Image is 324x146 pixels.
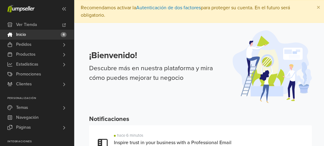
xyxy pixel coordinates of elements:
[136,5,201,11] a: Autenticación de dos factores
[61,32,67,37] span: 6
[16,59,38,69] span: Estadísticas
[317,3,320,12] span: ×
[117,133,143,138] span: 2025-08-13T00:03:12.209Z
[16,49,36,59] span: Productos
[89,63,225,83] p: Descubre más en nuestra plataforma y mira cómo puedes mejorar tu negocio
[7,97,74,100] p: Personalización
[16,40,32,49] span: Pedidos
[16,113,39,122] span: Navegación
[16,122,31,132] span: Páginas
[16,20,37,30] span: Ver Tienda
[89,50,225,61] h3: ¡Bienvenido!
[16,69,41,79] span: Promociones
[16,103,28,113] span: Temas
[16,79,32,89] span: Clientes
[89,115,129,123] h5: Notificaciones
[7,140,74,144] p: Integraciones
[114,140,231,146] span: Inspire trust in your business with a Professional Email
[16,30,26,40] span: Inicio
[233,30,312,103] img: onboarding-illustration-afe561586f57c9d3ab25.svg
